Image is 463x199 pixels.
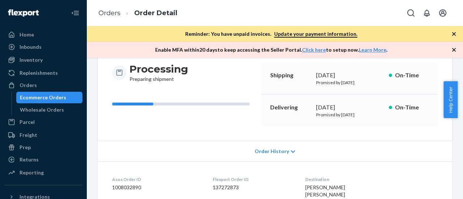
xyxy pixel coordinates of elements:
[20,118,35,126] div: Parcel
[316,79,383,86] p: Promised by [DATE]
[274,31,357,38] a: Update your payment information.
[420,6,434,20] button: Open notifications
[270,71,310,79] p: Shipping
[270,103,310,112] p: Delivering
[20,156,39,163] div: Returns
[302,47,326,53] a: Click here
[359,47,386,53] a: Learn More
[8,9,39,17] img: Flexport logo
[4,154,82,165] a: Returns
[4,116,82,128] a: Parcel
[20,56,43,64] div: Inventory
[4,129,82,141] a: Freight
[20,31,34,38] div: Home
[4,41,82,53] a: Inbounds
[4,79,82,91] a: Orders
[395,103,429,112] p: On-Time
[112,184,201,191] dd: 1008032890
[305,176,438,182] dt: Destination
[20,144,31,151] div: Prep
[16,92,83,103] a: Ecommerce Orders
[185,30,357,38] p: Reminder: You have unpaid invoices.
[404,6,418,20] button: Open Search Box
[316,112,383,118] p: Promised by [DATE]
[255,148,289,155] span: Order History
[16,104,83,116] a: Wholesale Orders
[395,71,429,79] p: On-Time
[4,29,82,40] a: Home
[134,9,177,17] a: Order Detail
[93,3,183,24] ol: breadcrumbs
[155,46,387,53] p: Enable MFA within 20 days to keep accessing the Seller Portal. to setup now. .
[213,176,294,182] dt: Flexport Order ID
[443,81,458,118] button: Help Center
[20,82,37,89] div: Orders
[4,54,82,66] a: Inventory
[20,94,66,101] div: Ecommerce Orders
[20,169,44,176] div: Reporting
[436,6,450,20] button: Open account menu
[20,43,42,51] div: Inbounds
[4,167,82,178] a: Reporting
[20,131,37,139] div: Freight
[213,184,294,191] dd: 137272873
[68,6,82,20] button: Close Navigation
[316,103,383,112] div: [DATE]
[316,71,383,79] div: [DATE]
[4,67,82,79] a: Replenishments
[20,106,64,113] div: Wholesale Orders
[129,62,188,75] h3: Processing
[20,69,58,77] div: Replenishments
[112,176,201,182] dt: Asos Order ID
[98,9,120,17] a: Orders
[4,142,82,153] a: Prep
[129,62,188,83] div: Preparing shipment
